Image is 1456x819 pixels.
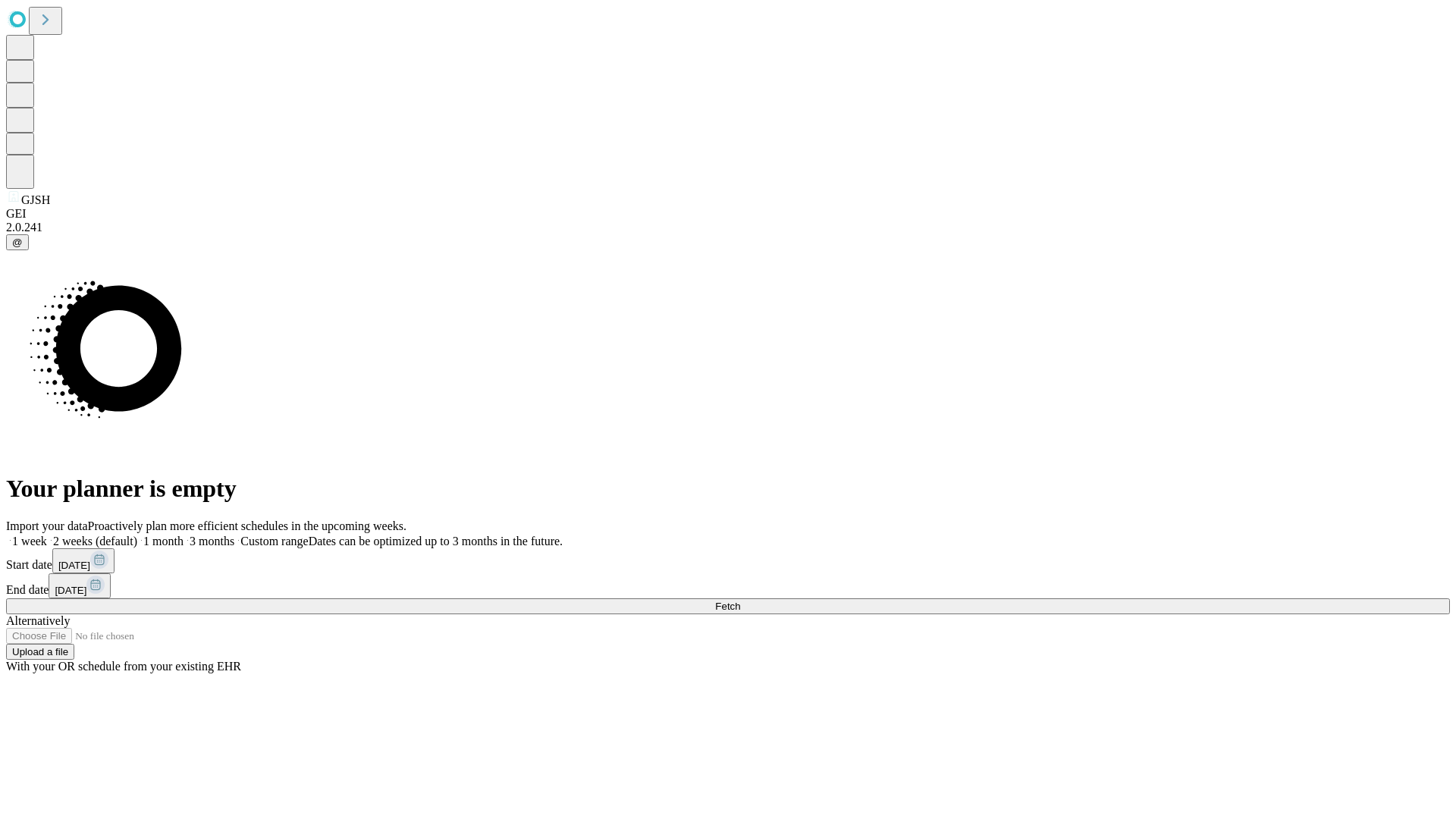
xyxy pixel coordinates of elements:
button: @ [6,234,29,250]
span: GJSH [21,193,50,206]
span: 3 months [190,535,234,548]
span: Fetch [715,601,740,612]
div: 2.0.241 [6,221,1450,234]
h1: Your planner is empty [6,475,1450,503]
button: [DATE] [49,573,111,598]
span: 1 week [12,535,47,548]
span: @ [12,237,23,248]
button: [DATE] [52,548,115,573]
span: Proactively plan more efficient schedules in the upcoming weeks. [88,519,406,532]
span: Alternatively [6,614,70,627]
span: 1 month [143,535,184,548]
div: Start date [6,548,1450,573]
span: With your OR schedule from your existing EHR [6,660,241,673]
button: Upload a file [6,644,74,660]
button: Fetch [6,598,1450,614]
span: Custom range [240,535,308,548]
span: [DATE] [55,585,86,596]
span: Dates can be optimized up to 3 months in the future. [309,535,563,548]
span: [DATE] [58,560,90,571]
div: End date [6,573,1450,598]
div: GEI [6,207,1450,221]
span: 2 weeks (default) [53,535,137,548]
span: Import your data [6,519,88,532]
